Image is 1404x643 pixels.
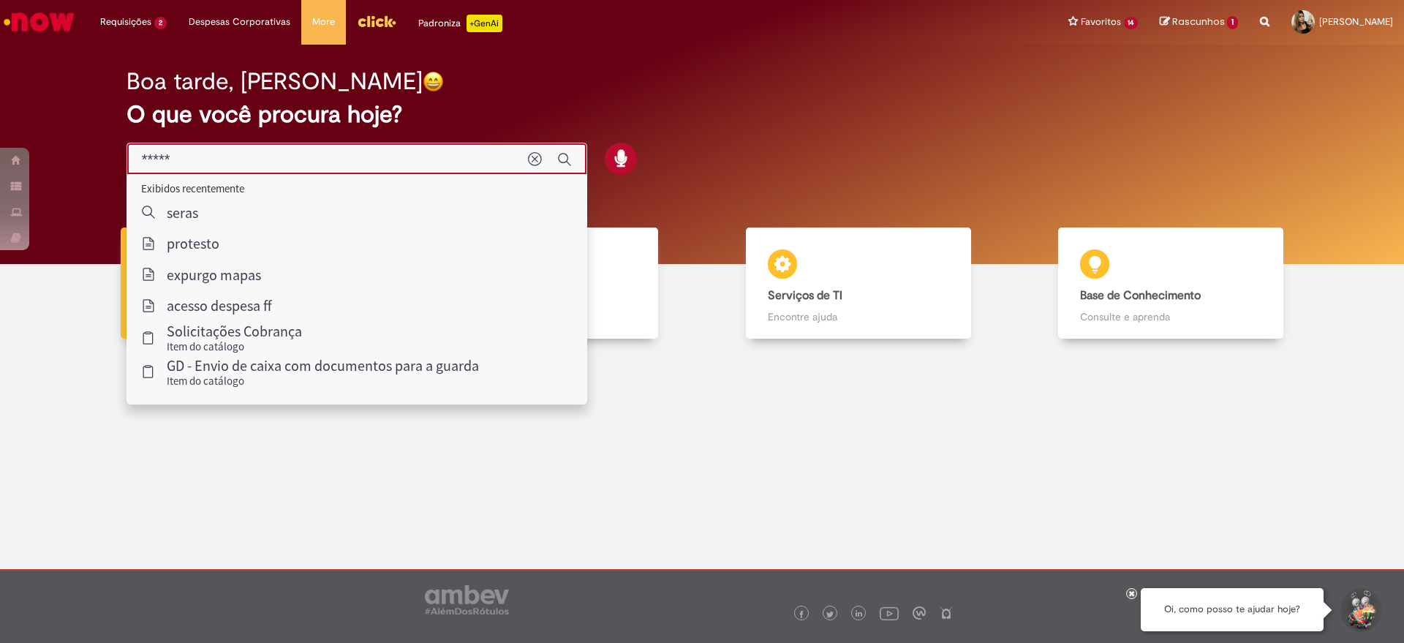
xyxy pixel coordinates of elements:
[1160,15,1238,29] a: Rascunhos
[1015,228,1328,339] a: Base de Conhecimento Consulte e aprenda
[1,7,77,37] img: ServiceNow
[357,10,396,32] img: click_logo_yellow_360x200.png
[77,228,390,339] a: Tirar dúvidas Tirar dúvidas com Lupi Assist e Gen Ai
[418,15,502,32] div: Padroniza
[1124,17,1139,29] span: 14
[1080,288,1201,303] b: Base de Conhecimento
[154,17,167,29] span: 2
[880,603,899,623] img: logo_footer_youtube.png
[1081,15,1121,29] span: Favoritos
[702,228,1015,339] a: Serviços de TI Encontre ajuda
[127,102,1278,127] h2: O que você procura hoje?
[423,71,444,92] img: happy-face.png
[312,15,335,29] span: More
[1338,588,1382,632] button: Iniciar Conversa de Suporte
[189,15,290,29] span: Despesas Corporativas
[1141,588,1324,631] div: Oi, como posso te ajudar hoje?
[1319,15,1393,28] span: [PERSON_NAME]
[913,606,926,620] img: logo_footer_workplace.png
[798,611,805,618] img: logo_footer_facebook.png
[100,15,151,29] span: Requisições
[856,610,863,619] img: logo_footer_linkedin.png
[467,15,502,32] p: +GenAi
[425,585,509,614] img: logo_footer_ambev_rotulo_gray.png
[826,611,834,618] img: logo_footer_twitter.png
[1227,16,1238,29] span: 1
[768,309,949,324] p: Encontre ajuda
[127,69,423,94] h2: Boa tarde, [PERSON_NAME]
[1172,15,1225,29] span: Rascunhos
[1080,309,1261,324] p: Consulte e aprenda
[940,606,953,620] img: logo_footer_naosei.png
[768,288,842,303] b: Serviços de TI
